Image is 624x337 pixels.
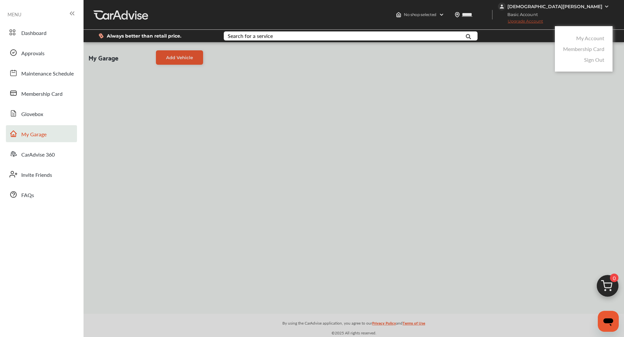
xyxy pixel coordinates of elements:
img: dollor_label_vector.a70140d1.svg [99,33,104,39]
img: cart_icon.3d0951e8.svg [592,272,623,303]
span: Approvals [21,49,45,58]
a: Membership Card [6,85,77,102]
span: Dashboard [21,29,47,38]
span: CarAdvise 360 [21,151,55,159]
a: My Account [576,34,604,42]
span: Glovebox [21,110,43,119]
span: Invite Friends [21,171,52,179]
span: Membership Card [21,90,63,98]
a: Dashboard [6,24,77,41]
a: Maintenance Schedule [6,64,77,81]
div: Search for a service [228,33,273,39]
a: FAQs [6,186,77,203]
a: Sign Out [584,56,604,63]
span: Always better than retail price. [107,34,181,38]
a: Glovebox [6,105,77,122]
span: My Garage [21,130,47,139]
span: 0 [610,274,618,282]
a: Invite Friends [6,166,77,183]
a: Membership Card [563,45,604,53]
iframe: Button to launch messaging window [598,311,619,332]
span: FAQs [21,191,34,200]
a: Approvals [6,44,77,61]
a: My Garage [6,125,77,142]
a: CarAdvise 360 [6,145,77,162]
span: Maintenance Schedule [21,70,74,78]
span: MENU [8,12,21,17]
